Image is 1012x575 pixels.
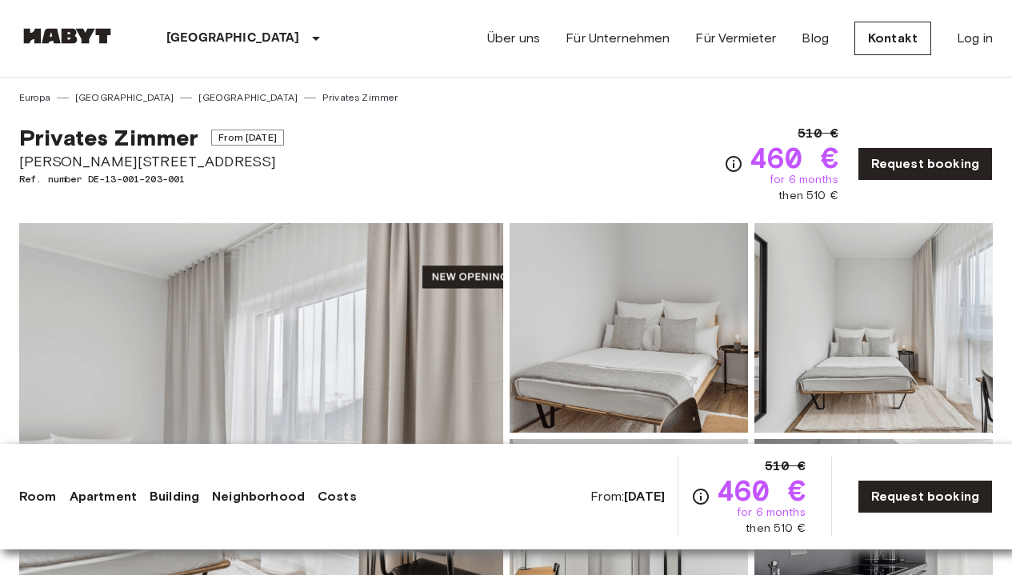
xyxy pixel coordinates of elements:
[746,521,806,537] span: then 510 €
[318,487,357,506] a: Costs
[717,476,806,505] span: 460 €
[75,90,174,105] a: [GEOGRAPHIC_DATA]
[957,29,993,48] a: Log in
[19,151,284,172] span: [PERSON_NAME][STREET_ADDRESS]
[691,487,710,506] svg: Check cost overview for full price breakdown. Please note that discounts apply to new joiners onl...
[19,124,198,151] span: Privates Zimmer
[590,488,665,505] span: From:
[737,505,806,521] span: for 6 months
[211,130,284,146] span: From [DATE]
[19,487,57,506] a: Room
[150,487,199,506] a: Building
[770,172,838,188] span: for 6 months
[724,154,743,174] svg: Check cost overview for full price breakdown. Please note that discounts apply to new joiners onl...
[19,172,284,186] span: Ref. number DE-13-001-203-001
[695,29,776,48] a: Für Vermieter
[778,188,838,204] span: then 510 €
[510,223,748,433] img: Picture of unit DE-13-001-203-001
[750,143,838,172] span: 460 €
[624,489,665,504] b: [DATE]
[765,457,806,476] span: 510 €
[19,90,50,105] a: Europa
[166,29,300,48] p: [GEOGRAPHIC_DATA]
[858,480,993,513] a: Request booking
[566,29,670,48] a: Für Unternehmen
[19,28,115,44] img: Habyt
[754,223,993,433] img: Picture of unit DE-13-001-203-001
[487,29,540,48] a: Über uns
[70,487,137,506] a: Apartment
[212,487,305,506] a: Neighborhood
[198,90,298,105] a: [GEOGRAPHIC_DATA]
[322,90,398,105] a: Privates Zimmer
[854,22,931,55] a: Kontakt
[858,147,993,181] a: Request booking
[802,29,829,48] a: Blog
[798,124,838,143] span: 510 €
